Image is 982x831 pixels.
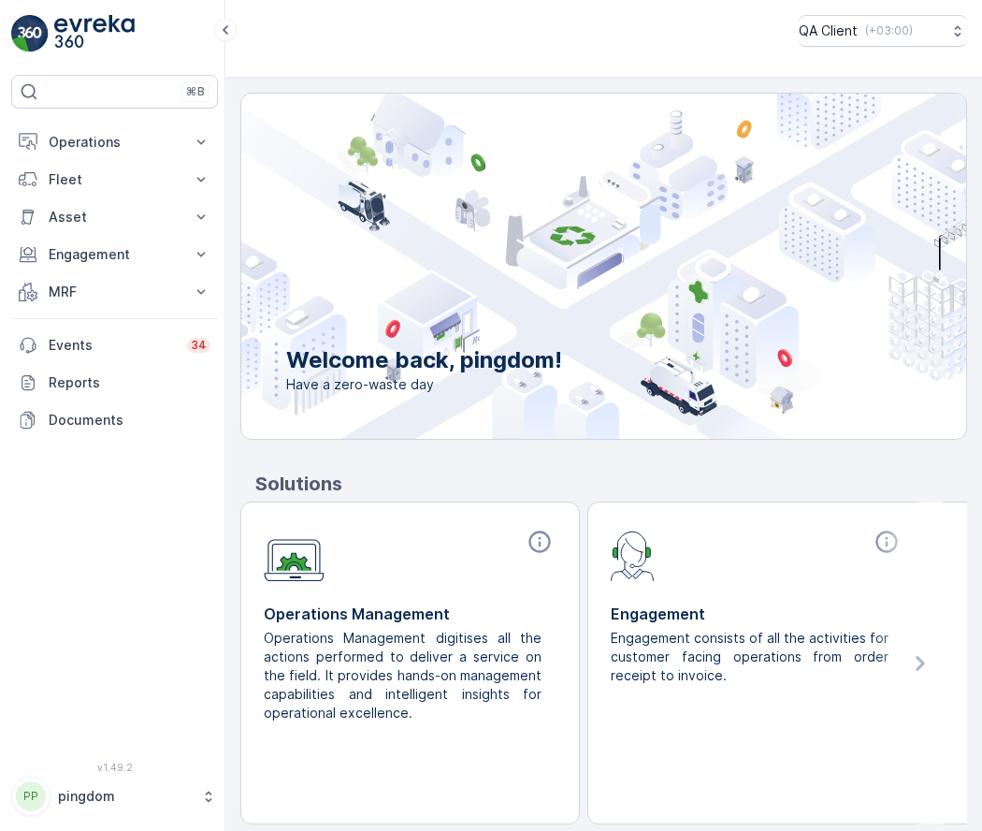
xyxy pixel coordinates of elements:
[49,170,181,189] p: Fleet
[191,338,207,353] p: 34
[49,208,181,226] p: Asset
[264,629,542,722] p: Operations Management digitises all the actions performed to deliver a service on the field. It p...
[11,327,218,364] a: Events34
[49,283,181,301] p: MRF
[49,133,181,152] p: Operations
[11,198,218,236] button: Asset
[11,364,218,401] a: Reports
[264,529,325,582] img: module-icon
[286,375,562,394] span: Have a zero-waste day
[186,84,205,99] p: ⌘B
[611,529,655,581] img: module-icon
[16,781,46,811] div: PP
[157,94,966,439] img: city illustration
[58,787,192,806] p: pingdom
[611,603,903,625] p: Engagement
[11,762,218,773] span: v 1.49.2
[11,777,218,816] button: PPpingdom
[11,236,218,273] button: Engagement
[264,603,556,625] p: Operations Management
[799,22,858,40] p: QA Client
[11,15,49,52] img: logo
[11,161,218,198] button: Fleet
[11,273,218,311] button: MRF
[611,629,888,685] p: Engagement consists of all the activities for customer facing operations from order receipt to in...
[286,345,562,375] p: Welcome back, pingdom!
[49,245,181,264] p: Engagement
[865,23,913,38] p: ( +03:00 )
[49,411,210,430] p: Documents
[11,401,218,439] a: Documents
[255,470,967,498] p: Solutions
[49,336,176,355] p: Events
[11,124,218,161] button: Operations
[49,373,210,392] p: Reports
[799,15,967,47] button: QA Client(+03:00)
[54,15,135,52] img: logo_light-DOdMpM7g.png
